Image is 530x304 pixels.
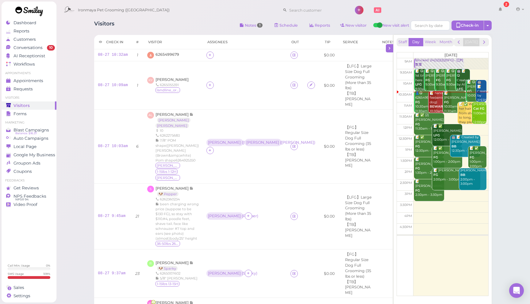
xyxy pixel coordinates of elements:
span: 2pm [405,170,412,174]
span: NPS Feedbacks [13,194,46,199]
th: Check in [94,35,132,49]
span: Coupons [13,169,32,174]
span: 1:30pm [401,159,412,163]
span: NPS® 94 [15,197,29,202]
span: 3pm [405,192,412,196]
td: $0.00 [320,109,338,183]
a: Get Reviews [2,184,56,192]
b: BB [451,144,456,148]
span: 1 [257,23,263,28]
span: Reports [13,28,29,34]
span: 10 [47,45,55,51]
b: FG [433,173,438,177]
span: Oliver [156,163,180,168]
div: 📝 ✅ (2) [PERSON_NAME] 11:30am - 12:30pm [415,113,444,131]
span: [PERSON_NAME] [156,260,190,265]
th: Notes [378,35,417,49]
button: Staff [397,38,409,46]
b: FG [446,78,451,82]
th: Tip [320,35,338,49]
a: [PERSON_NAME] 🐶 Pepper [156,186,194,196]
button: Day [409,38,423,46]
span: Requests [13,86,33,92]
a: Appointments [2,77,56,85]
span: 11:30am [399,115,412,119]
a: Customers [2,35,56,44]
span: Video Proof [13,202,37,207]
span: Blast Campaigns [13,127,49,133]
th: Assignees [203,35,287,49]
i: 1 [137,53,138,57]
b: FG [467,89,472,93]
b: FG [470,155,474,159]
button: Month [438,38,454,46]
a: 🐶 Pepper [157,192,179,196]
span: 7/8" POM shape([PERSON_NAME])[PERSON_NAME](Brown&amp;white) Pom shape6264925350 [156,138,199,162]
b: FG [444,100,449,104]
span: 10:30am [398,93,412,97]
i: 21 [136,214,139,218]
button: next [479,38,489,46]
button: Notes 1 [235,21,268,30]
span: New visit alert [382,23,409,32]
span: Note [190,186,194,191]
li: Appointments [2,71,56,75]
a: 08-27 10:09am [98,83,128,87]
span: been charging wrong price (suppose to be $130 FG), so stay with $110.#4, poodle feet, shave tail.... [156,202,199,241]
li: 【TB】[PERSON_NAME] [344,152,374,169]
span: Ironmaya Pet Grooming ([GEOGRAPHIC_DATA]) [78,2,170,19]
span: S [147,186,154,192]
div: 10 [156,128,199,133]
span: R [147,260,154,267]
a: Auto Campaigns [2,134,56,142]
a: Requests [2,85,56,93]
div: 2 [504,2,509,7]
span: 12:30pm [399,137,412,141]
div: # [136,40,139,44]
span: 1-15lbs 13-15H [156,281,179,287]
div: 📝 [PERSON_NAME] 2:00pm - 3:00pm [433,168,480,182]
span: 10am [403,82,412,85]
b: FG [415,100,420,104]
span: AI Receptionist [13,53,45,59]
div: 🤖 📝 Created by [PERSON_NAME] 12:30pm - 1:30pm [451,135,480,153]
div: [PERSON_NAME] 11:00am - 12:00pm [473,102,486,124]
a: 08-27 10:03am [98,144,128,148]
span: 9:30am [400,70,412,74]
td: $0.00 [320,249,338,298]
a: 08-27 9:37am [98,271,125,275]
div: 📝 ✅ [PERSON_NAME] 12:30pm - 1:30pm [415,135,444,153]
div: [PERSON_NAME] ([PERSON_NAME]) [PERSON_NAME] ([PERSON_NAME]) [206,139,283,147]
div: 📝 ✅ [PERSON_NAME] 12:00pm - 1:00pm [433,124,462,142]
span: Settings [13,293,30,298]
button: [DATE] [463,38,480,46]
a: AI Receptionist [2,52,56,60]
input: Search by date [411,21,450,30]
div: 6262360234 [156,197,199,202]
span: Hazel [156,175,180,180]
a: Conversations 10 [2,44,56,52]
a: New visitor [335,21,372,30]
li: 【FG】Regular Size Dog Full Grooming (35 lbs or less) [344,125,374,152]
div: [PERSON_NAME] ( Pepper ) [208,214,242,218]
b: LFG [433,133,440,137]
div: [PERSON_NAME] (Pepper) [206,212,245,220]
div: 📝 [PERSON_NAME] 1:30pm - 2:30pm [415,157,444,175]
span: Forms [13,111,27,116]
div: 📝 handling fee(senior dog) 10:30am - 11:30am [429,91,451,118]
li: 【LFG】Large Size Dog Full Grooming (More than 35 lbs) [344,195,374,222]
div: 📝 😋 [PERSON_NAME] 9:30am - 10:30am [446,69,460,96]
span: [PERSON_NAME] [156,112,190,117]
div: [PERSON_NAME] 2:00pm - 3:00pm [460,168,486,186]
th: Visitor [144,35,203,49]
div: 📝 😋 1st time here 9:30am - 10:30am [415,69,429,101]
b: FG [433,155,438,159]
span: 11am [404,104,412,108]
i: 6 [136,144,139,149]
i: 1 [137,83,138,88]
span: 4:30pm [400,225,412,229]
input: Search customer [287,5,347,15]
div: 🤖 📝 😋 Created by AI 9:30am - 10:30am [456,69,470,105]
b: FG [436,78,440,82]
div: 📝 😋 [PERSON_NAME] 9:30am - 10:30am [425,69,439,96]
